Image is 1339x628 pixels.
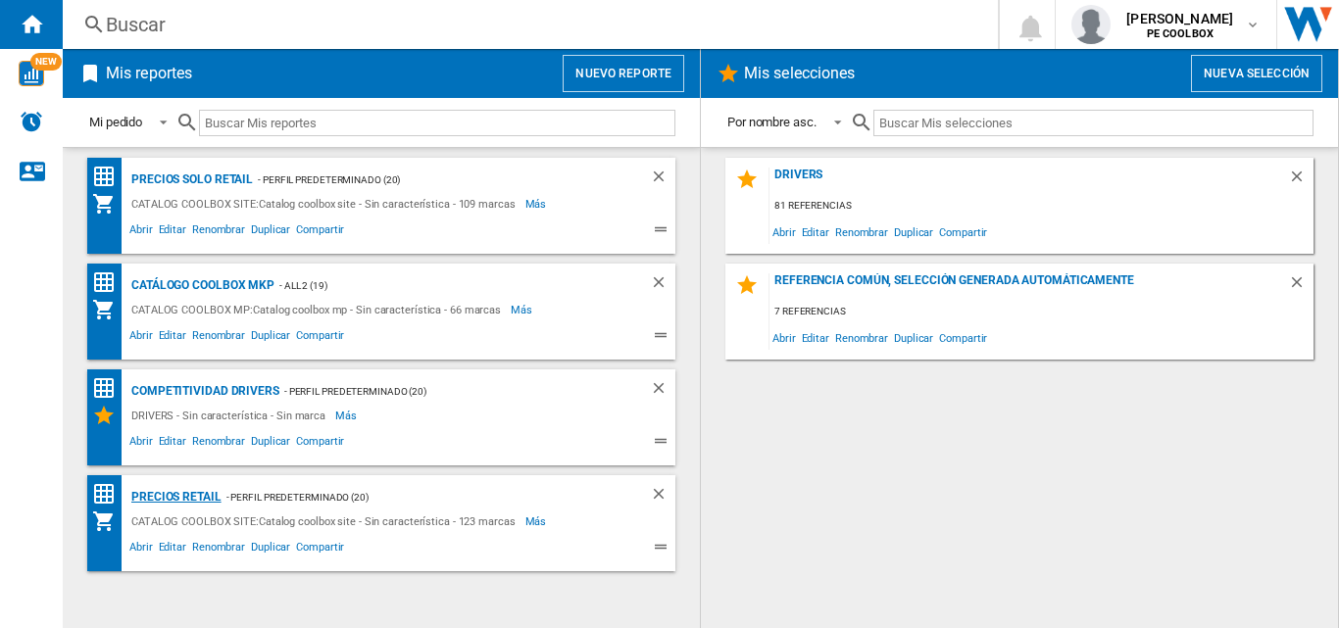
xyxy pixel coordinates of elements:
span: Renombrar [189,432,248,456]
div: 7 referencias [769,300,1314,324]
div: Mi colección [92,509,126,533]
span: NEW [30,53,62,71]
div: Borrar [650,273,675,298]
span: Más [511,298,535,321]
div: PRECIOS RETAIL [126,485,222,509]
span: Editar [799,324,832,351]
span: [PERSON_NAME] [1126,9,1233,28]
div: Borrar [1288,168,1314,194]
span: Más [525,509,550,533]
span: Editar [156,326,189,350]
span: Editar [156,432,189,456]
div: PRECIOS SOLO RETAIL [126,168,253,192]
span: Abrir [126,538,156,561]
div: Mis Selecciones [92,404,126,427]
span: Compartir [293,538,347,561]
div: CATALOG COOLBOX SITE:Catalog coolbox site - Sin característica - 109 marcas [126,192,525,216]
div: 81 referencias [769,194,1314,218]
input: Buscar Mis reportes [199,110,675,136]
img: alerts-logo.svg [20,110,43,133]
div: - Perfil predeterminado (20) [222,485,611,509]
img: profile.jpg [1071,5,1111,44]
h2: Mis reportes [102,55,196,92]
button: Nueva selección [1191,55,1322,92]
span: Renombrar [189,538,248,561]
span: Renombrar [832,324,891,351]
span: Abrir [126,220,156,244]
div: Catálogo Coolbox MKP [126,273,274,298]
div: Mi colección [92,192,126,216]
div: - ALL 2 (19) [274,273,611,298]
span: Más [525,192,550,216]
div: Borrar [650,379,675,404]
div: Mi pedido [89,115,142,129]
span: Más [335,404,360,427]
span: Duplicar [248,538,293,561]
div: CATALOG COOLBOX MP:Catalog coolbox mp - Sin característica - 66 marcas [126,298,511,321]
div: - Perfil predeterminado (20) [253,168,611,192]
span: Duplicar [248,432,293,456]
span: Editar [156,220,189,244]
button: Nuevo reporte [563,55,684,92]
span: Duplicar [891,218,936,245]
div: Matriz de precios [92,376,126,401]
b: PE COOLBOX [1147,27,1214,40]
img: wise-card.svg [19,61,44,86]
div: Borrar [1288,273,1314,300]
span: Abrir [769,218,799,245]
span: Compartir [936,324,990,351]
div: Mi colección [92,298,126,321]
span: Editar [799,218,832,245]
span: Compartir [936,218,990,245]
div: Matriz de precios [92,482,126,507]
span: Compartir [293,432,347,456]
span: Compartir [293,220,347,244]
div: Matriz de precios [92,165,126,189]
div: DRIVERS - Sin característica - Sin marca [126,404,335,427]
span: Renombrar [832,218,891,245]
span: Editar [156,538,189,561]
span: Duplicar [248,220,293,244]
input: Buscar Mis selecciones [873,110,1314,136]
span: Duplicar [248,326,293,350]
span: Renombrar [189,326,248,350]
div: Matriz de precios [92,270,126,295]
span: Abrir [126,326,156,350]
span: Abrir [769,324,799,351]
span: Duplicar [891,324,936,351]
span: Renombrar [189,220,248,244]
span: Abrir [126,432,156,456]
div: Por nombre asc. [727,115,817,129]
div: DRIVERS [769,168,1288,194]
div: COMPETITIVIDAD DRIVERS [126,379,279,404]
div: CATALOG COOLBOX SITE:Catalog coolbox site - Sin característica - 123 marcas [126,509,525,533]
div: Borrar [650,485,675,509]
span: Compartir [293,326,347,350]
div: - Perfil predeterminado (20) [279,379,611,404]
div: Buscar [106,11,947,38]
div: Borrar [650,168,675,192]
div: Referencia común, selección generada automáticamente [769,273,1288,300]
h2: Mis selecciones [740,55,860,92]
